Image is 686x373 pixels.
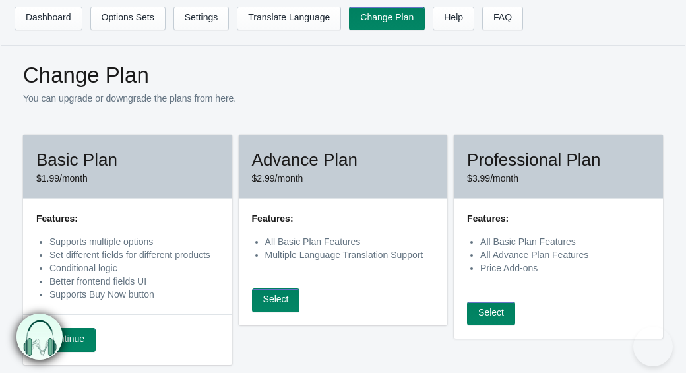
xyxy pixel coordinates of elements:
a: Change Plan [349,7,425,30]
h2: Basic Plan [36,148,219,172]
li: Price Add-ons [480,261,650,275]
a: Help [433,7,474,30]
a: FAQ [482,7,523,30]
li: All Basic Plan Features [480,235,650,248]
li: Set different fields for different products [49,248,219,261]
li: Supports Buy Now button [49,288,219,301]
strong: Features: [36,213,78,224]
img: bxm.png [16,313,63,360]
li: Better frontend fields UI [49,275,219,288]
iframe: Toggle Customer Support [633,327,673,366]
p: You can upgrade or downgrade the plans from here. [23,92,663,105]
li: Supports multiple options [49,235,219,248]
a: Translate Language [237,7,341,30]
h1: Change Plan [23,62,663,88]
span: $3.99/month [467,173,518,184]
li: All Advance Plan Features [480,248,650,261]
strong: Features: [252,213,294,224]
li: All Basic Plan Features [265,235,435,248]
a: Settings [173,7,230,30]
a: Select [252,288,300,312]
strong: Features: [467,213,509,224]
a: Dashboard [15,7,82,30]
a: Select [467,302,515,325]
li: Conditional logic [49,261,219,275]
span: $2.99/month [252,173,303,184]
h2: Professional Plan [467,148,650,172]
li: Multiple Language Translation Support [265,248,435,261]
a: Continue [36,328,96,352]
span: $1.99/month [36,173,88,184]
a: Options Sets [90,7,166,30]
h2: Advance Plan [252,148,435,172]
